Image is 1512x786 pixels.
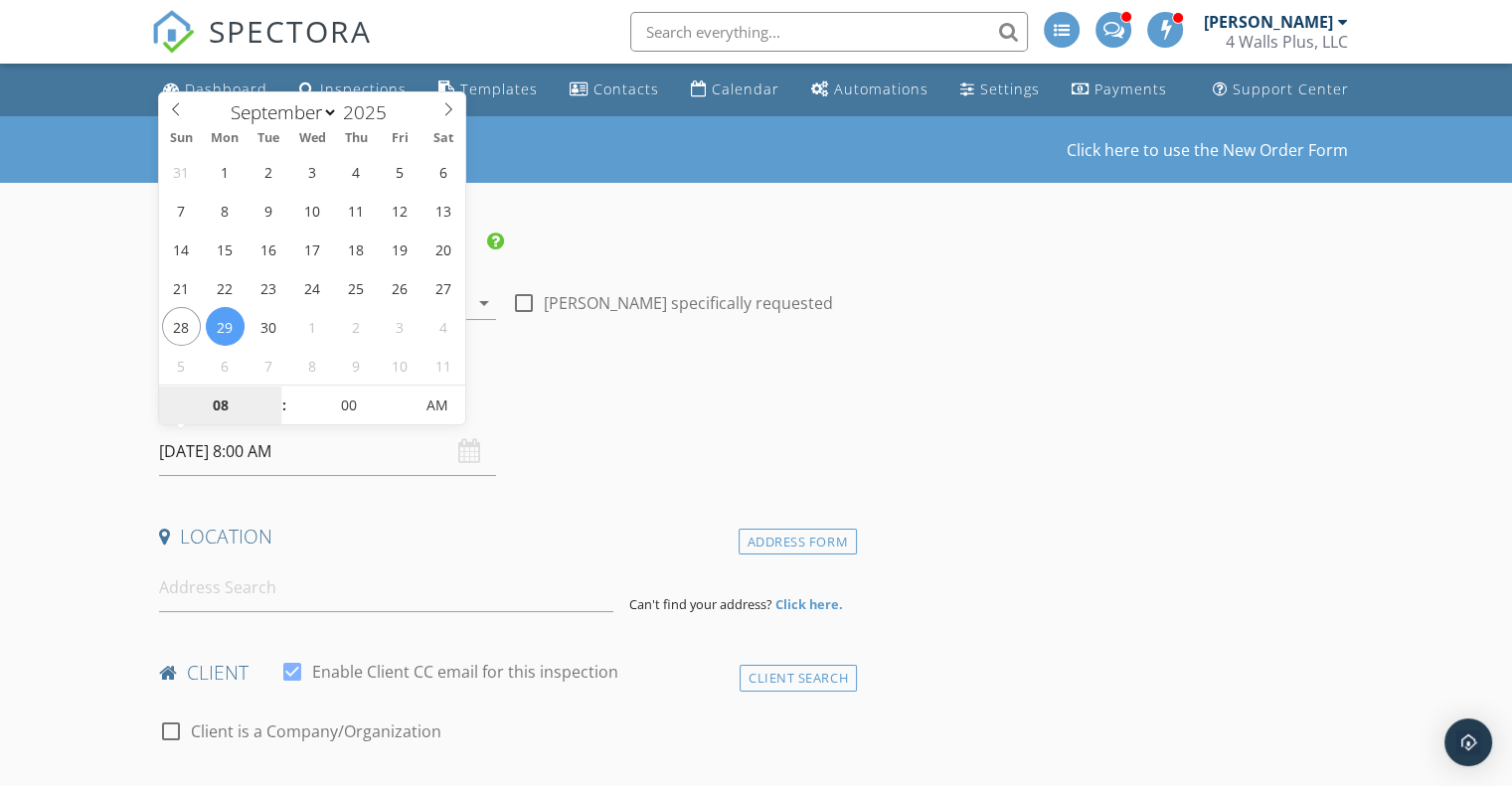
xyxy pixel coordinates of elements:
span: September 10, 2025 [292,191,331,230]
a: Templates [430,72,546,108]
span: October 4, 2025 [423,307,462,346]
span: September 20, 2025 [423,230,462,268]
div: Automations [834,79,928,98]
a: Calendar [683,72,787,108]
span: September 19, 2025 [380,230,419,268]
span: Sun [159,132,203,145]
span: September 8, 2025 [206,191,245,230]
a: Click here to use the New Order Form [1067,142,1348,158]
span: September 13, 2025 [423,191,462,230]
span: September 24, 2025 [292,268,331,307]
span: September 5, 2025 [380,152,419,191]
h4: Location [159,524,849,550]
a: Contacts [562,72,667,108]
span: September 12, 2025 [380,191,419,230]
span: September 9, 2025 [249,191,287,230]
span: October 9, 2025 [336,346,375,385]
span: September 14, 2025 [162,230,201,268]
span: September 11, 2025 [336,191,375,230]
span: SPECTORA [209,10,372,52]
div: Client Search [740,665,857,692]
span: October 1, 2025 [292,307,331,346]
div: Address Form [739,529,857,555]
div: [PERSON_NAME] [1204,12,1333,32]
span: October 3, 2025 [380,307,419,346]
span: September 2, 2025 [249,152,287,191]
input: Year [338,99,404,125]
span: October 11, 2025 [423,346,462,385]
input: Address Search [159,563,613,612]
h4: client [159,660,849,686]
span: September 3, 2025 [292,152,331,191]
span: October 2, 2025 [336,307,375,346]
span: September 28, 2025 [162,307,201,346]
label: [PERSON_NAME] specifically requested [544,293,833,313]
a: Dashboard [155,72,275,108]
div: Templates [460,79,538,98]
input: Search everything... [630,12,1028,52]
strong: Click here. [775,595,843,613]
span: October 8, 2025 [292,346,331,385]
span: September 26, 2025 [380,268,419,307]
span: September 18, 2025 [336,230,375,268]
i: arrow_drop_down [472,291,496,315]
span: September 22, 2025 [206,268,245,307]
span: September 29, 2025 [206,307,245,346]
span: August 31, 2025 [162,152,201,191]
div: 4 Walls Plus, LLC [1226,32,1348,52]
span: Fri [378,132,421,145]
span: Mon [203,132,247,145]
span: September 25, 2025 [336,268,375,307]
span: September 4, 2025 [336,152,375,191]
span: Can't find your address? [629,595,772,613]
div: Contacts [593,79,659,98]
a: Payments [1064,72,1175,108]
a: Settings [952,72,1048,108]
span: Click to toggle [411,386,465,425]
span: September 16, 2025 [249,230,287,268]
div: Calendar [712,79,779,98]
div: Dashboard [185,79,267,98]
img: The Best Home Inspection Software - Spectora [151,10,195,54]
span: Wed [290,132,334,145]
span: September 23, 2025 [249,268,287,307]
a: Support Center [1205,72,1357,108]
a: SPECTORA [151,27,372,69]
span: Thu [334,132,378,145]
div: Support Center [1233,79,1349,98]
span: October 6, 2025 [206,346,245,385]
span: September 21, 2025 [162,268,201,307]
a: Inspections [291,72,415,108]
label: Enable Client CC email for this inspection [312,662,618,682]
label: Client is a Company/Organization [191,721,441,741]
input: Select date [159,427,496,476]
span: Tue [247,132,290,145]
span: Sat [421,132,465,145]
span: September 6, 2025 [423,152,462,191]
div: Inspections [320,79,407,98]
div: Open Intercom Messenger [1444,718,1492,766]
span: September 27, 2025 [423,268,462,307]
span: : [281,386,287,425]
div: Settings [980,79,1040,98]
span: September 17, 2025 [292,230,331,268]
div: Payments [1094,79,1167,98]
h4: Date/Time [159,388,849,413]
span: September 7, 2025 [162,191,201,230]
span: October 7, 2025 [249,346,287,385]
span: October 5, 2025 [162,346,201,385]
a: Automations (Advanced) [803,72,936,108]
span: October 10, 2025 [380,346,419,385]
span: September 30, 2025 [249,307,287,346]
span: September 15, 2025 [206,230,245,268]
span: September 1, 2025 [206,152,245,191]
